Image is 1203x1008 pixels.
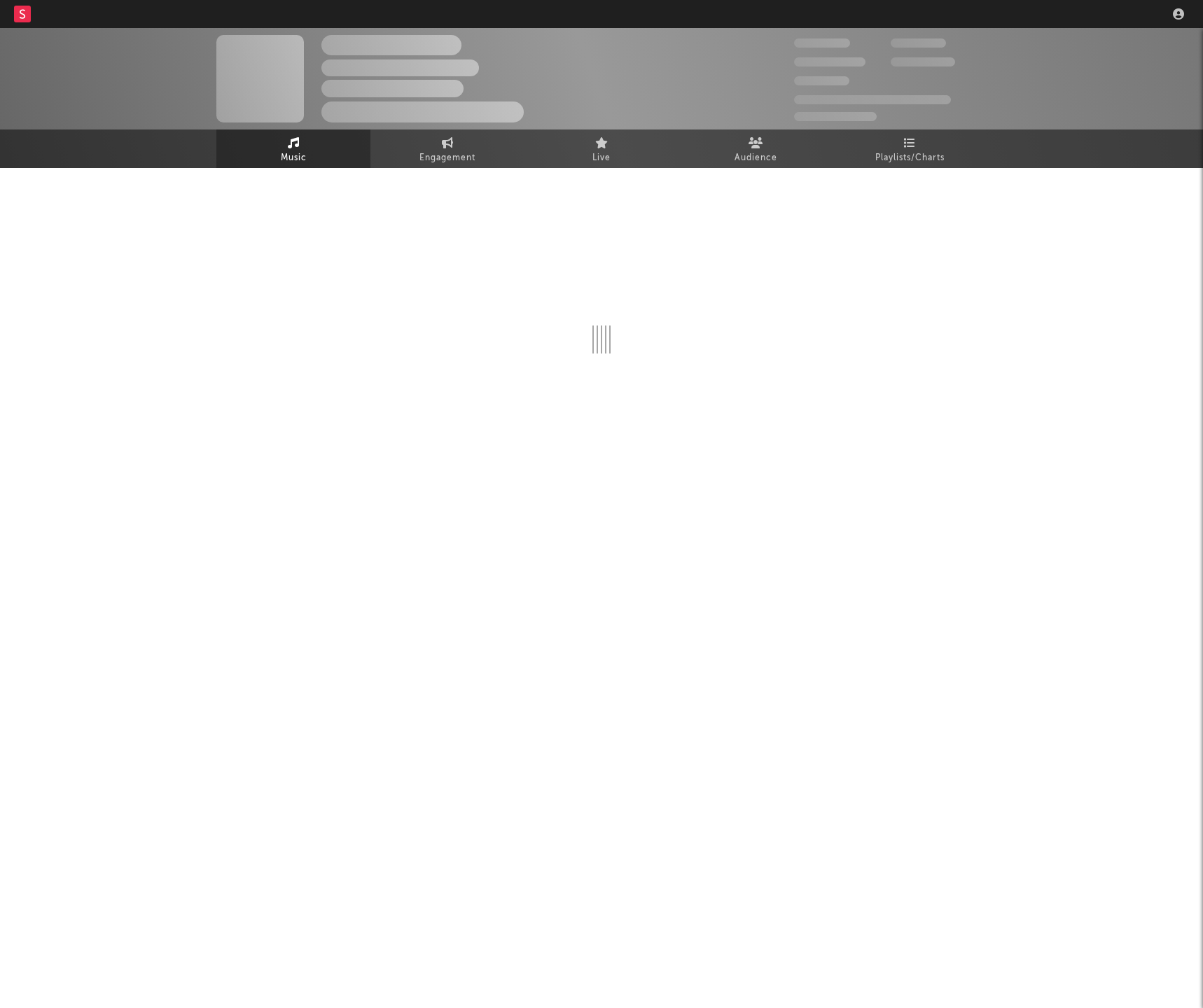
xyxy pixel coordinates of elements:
span: 1,000,000 [891,57,955,66]
span: 50,000,000 Monthly Listeners [794,95,951,104]
a: Engagement [370,129,524,168]
span: Jump Score: 85.0 [794,112,877,121]
span: Audience [735,150,777,167]
a: Live [524,129,679,168]
span: 50,000,000 [794,57,865,66]
span: 100,000 [794,76,849,85]
span: Live [592,150,611,167]
span: Engagement [419,150,475,167]
span: Music [281,150,307,167]
span: 300,000 [794,38,850,48]
a: Music [216,129,370,168]
span: Playlists/Charts [875,150,945,167]
span: 100,000 [891,38,946,48]
a: Audience [679,129,833,168]
a: Playlists/Charts [833,129,987,168]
